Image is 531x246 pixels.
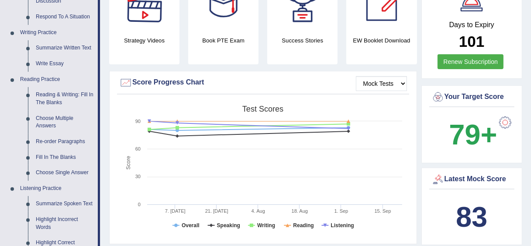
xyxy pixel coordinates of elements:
[331,222,354,228] tspan: Listening
[431,173,513,186] div: Latest Mock Score
[32,56,98,72] a: Write Essay
[135,174,141,179] text: 30
[135,119,141,124] text: 90
[138,202,141,207] text: 0
[188,36,259,45] h4: Book PTE Exam
[438,54,503,69] a: Renew Subscription
[431,91,513,104] div: Your Target Score
[242,105,283,113] tspan: Test scores
[182,222,200,228] tspan: Overall
[32,196,98,212] a: Summarize Spoken Text
[32,150,98,165] a: Fill In The Blanks
[346,36,417,45] h4: EW Booklet Download
[32,40,98,56] a: Summarize Written Text
[375,208,391,214] tspan: 15. Sep
[205,208,228,214] tspan: 21. [DATE]
[252,208,265,214] tspan: 4. Aug
[119,76,407,89] div: Score Progress Chart
[32,134,98,150] a: Re-order Paragraphs
[16,181,98,197] a: Listening Practice
[32,165,98,181] a: Choose Single Answer
[431,21,513,29] h4: Days to Expiry
[257,222,275,228] tspan: Writing
[32,212,98,235] a: Highlight Incorrect Words
[267,36,338,45] h4: Success Stories
[459,33,484,50] b: 101
[32,87,98,110] a: Reading & Writing: Fill In The Blanks
[217,222,240,228] tspan: Speaking
[16,72,98,88] a: Reading Practice
[135,146,141,151] text: 60
[109,36,179,45] h4: Strategy Videos
[456,201,487,233] b: 83
[16,25,98,41] a: Writing Practice
[334,208,348,214] tspan: 1. Sep
[32,9,98,25] a: Respond To A Situation
[292,208,308,214] tspan: 18. Aug
[165,208,186,214] tspan: 7. [DATE]
[32,111,98,134] a: Choose Multiple Answers
[293,222,314,228] tspan: Reading
[125,156,131,170] tspan: Score
[449,119,497,151] b: 79+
